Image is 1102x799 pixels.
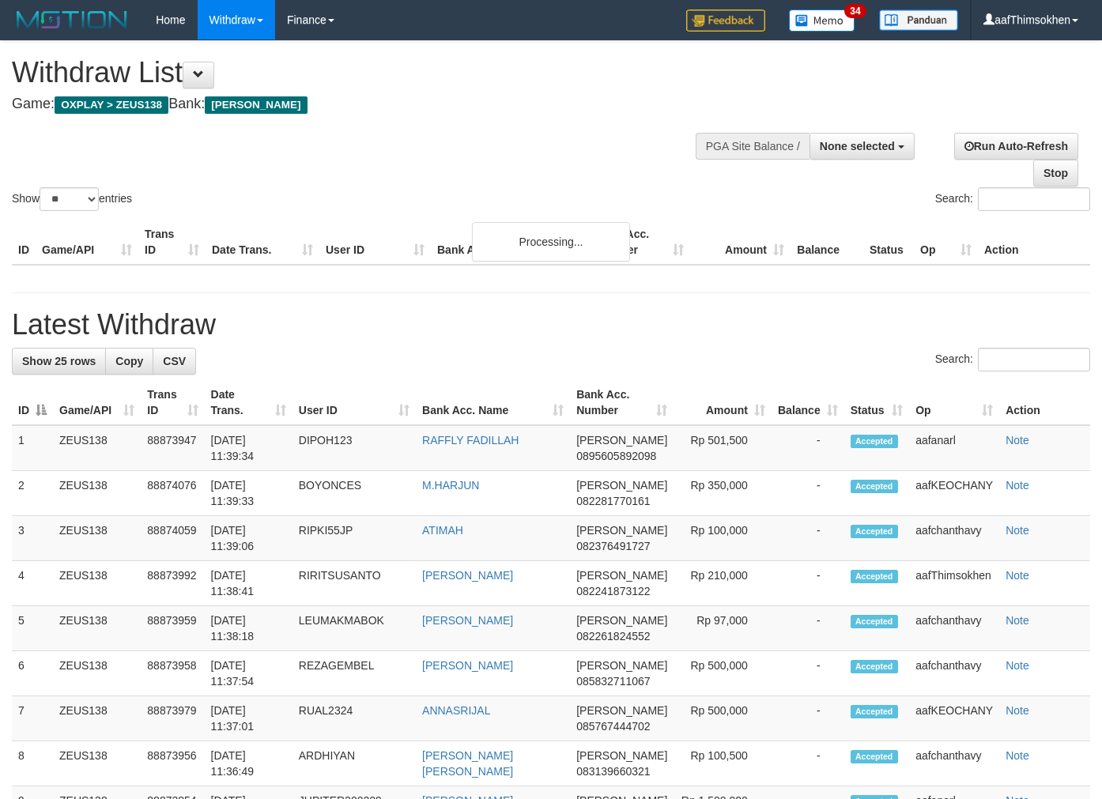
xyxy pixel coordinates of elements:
th: Balance: activate to sort column ascending [772,380,844,425]
span: [PERSON_NAME] [576,434,667,447]
td: aafchanthavy [909,516,999,561]
td: RIRITSUSANTO [292,561,416,606]
th: User ID: activate to sort column ascending [292,380,416,425]
span: Copy 082281770161 to clipboard [576,495,650,507]
td: aafchanthavy [909,651,999,696]
td: 1 [12,425,53,471]
th: Op: activate to sort column ascending [909,380,999,425]
td: 88873958 [141,651,204,696]
span: Copy 083139660321 to clipboard [576,765,650,778]
span: Copy 0895605892098 to clipboard [576,450,656,462]
label: Search: [935,348,1090,371]
td: 88874059 [141,516,204,561]
td: ZEUS138 [53,696,141,741]
td: - [772,651,844,696]
td: ZEUS138 [53,561,141,606]
td: - [772,741,844,786]
th: User ID [319,220,431,265]
span: OXPLAY > ZEUS138 [55,96,168,114]
span: Accepted [851,615,898,628]
a: Note [1006,749,1029,762]
img: panduan.png [879,9,958,31]
a: Stop [1033,160,1078,187]
th: Bank Acc. Number [590,220,690,265]
td: Rp 350,000 [674,471,772,516]
td: RUAL2324 [292,696,416,741]
th: ID [12,220,36,265]
td: aafchanthavy [909,741,999,786]
td: 88873947 [141,425,204,471]
a: [PERSON_NAME] [422,614,513,627]
td: Rp 500,000 [674,651,772,696]
span: [PERSON_NAME] [205,96,307,114]
span: Accepted [851,705,898,718]
span: [PERSON_NAME] [576,569,667,582]
td: 7 [12,696,53,741]
span: Accepted [851,750,898,763]
td: aafchanthavy [909,606,999,651]
span: Accepted [851,435,898,448]
h4: Game: Bank: [12,96,719,112]
label: Show entries [12,187,132,211]
input: Search: [978,348,1090,371]
a: ANNASRIJAL [422,704,490,717]
a: Run Auto-Refresh [954,133,1078,160]
th: Date Trans.: activate to sort column ascending [205,380,292,425]
input: Search: [978,187,1090,211]
span: Copy 085767444702 to clipboard [576,720,650,733]
span: 34 [844,4,866,18]
th: Balance [791,220,863,265]
td: 4 [12,561,53,606]
a: [PERSON_NAME] [422,659,513,672]
div: PGA Site Balance / [696,133,810,160]
td: aafKEOCHANY [909,696,999,741]
span: [PERSON_NAME] [576,749,667,762]
td: ZEUS138 [53,516,141,561]
td: - [772,516,844,561]
span: [PERSON_NAME] [576,614,667,627]
td: Rp 210,000 [674,561,772,606]
td: ZEUS138 [53,471,141,516]
a: ATIMAH [422,524,463,537]
span: [PERSON_NAME] [576,704,667,717]
div: Processing... [472,222,630,262]
h1: Withdraw List [12,57,719,89]
td: - [772,561,844,606]
a: [PERSON_NAME] [PERSON_NAME] [422,749,513,778]
td: [DATE] 11:39:33 [205,471,292,516]
span: Copy 082376491727 to clipboard [576,540,650,552]
img: MOTION_logo.png [12,8,132,32]
td: - [772,425,844,471]
td: - [772,471,844,516]
td: 88873979 [141,696,204,741]
a: RAFFLY FADILLAH [422,434,519,447]
td: LEUMAKMABOK [292,606,416,651]
span: CSV [163,355,186,367]
td: 88874076 [141,471,204,516]
a: Note [1006,659,1029,672]
span: Copy [115,355,143,367]
span: [PERSON_NAME] [576,524,667,537]
td: 2 [12,471,53,516]
td: ARDHIYAN [292,741,416,786]
td: - [772,606,844,651]
th: Op [914,220,978,265]
th: Date Trans. [206,220,319,265]
span: Accepted [851,480,898,493]
td: [DATE] 11:38:18 [205,606,292,651]
td: Rp 100,500 [674,741,772,786]
span: Copy 082261824552 to clipboard [576,630,650,643]
button: None selected [810,133,915,160]
td: 88873992 [141,561,204,606]
td: [DATE] 11:37:54 [205,651,292,696]
a: Note [1006,569,1029,582]
td: [DATE] 11:36:49 [205,741,292,786]
td: ZEUS138 [53,651,141,696]
td: ZEUS138 [53,606,141,651]
span: Copy 085832711067 to clipboard [576,675,650,688]
th: Trans ID: activate to sort column ascending [141,380,204,425]
th: Game/API [36,220,138,265]
td: Rp 97,000 [674,606,772,651]
td: 3 [12,516,53,561]
td: [DATE] 11:38:41 [205,561,292,606]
